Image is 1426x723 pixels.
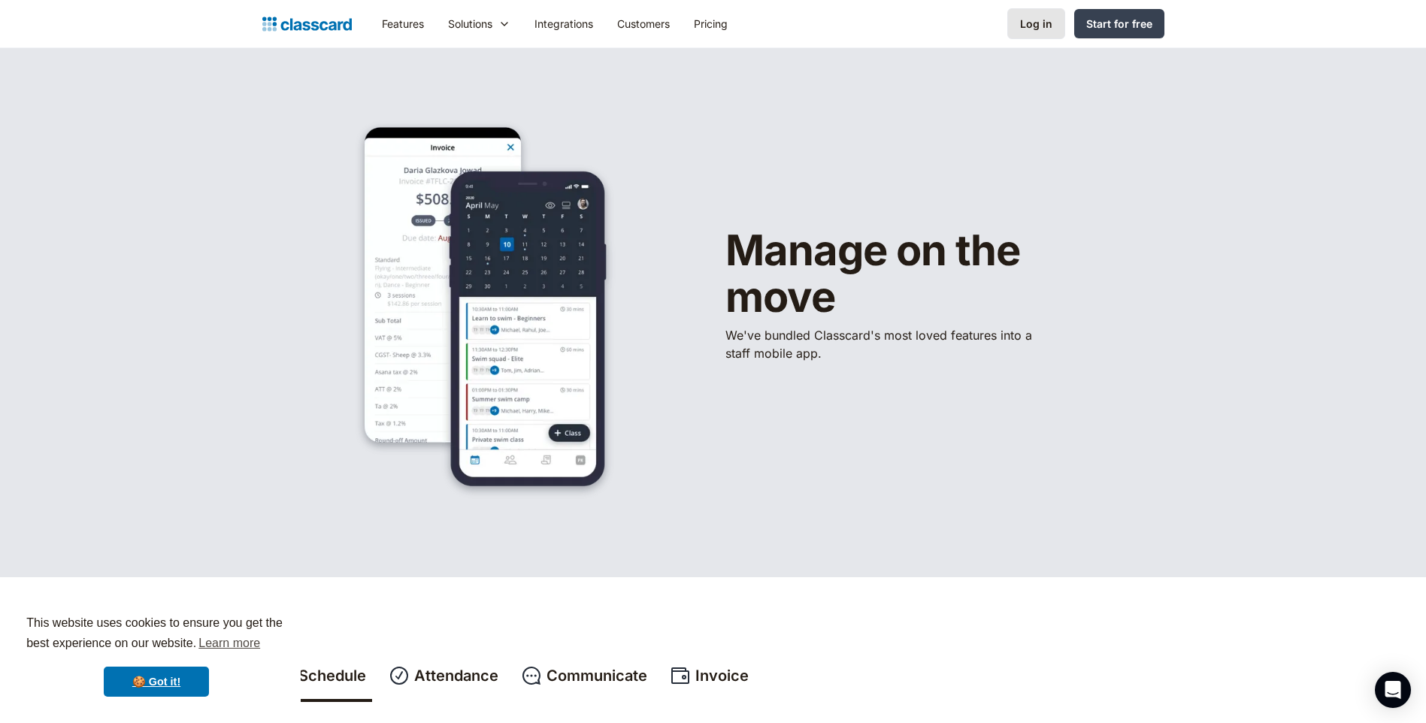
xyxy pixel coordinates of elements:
[1007,8,1065,39] a: Log in
[370,7,436,41] a: Features
[725,326,1041,362] p: We've bundled ​Classcard's most loved features into a staff mobile app.
[26,614,286,655] span: This website uses cookies to ensure you get the best experience on our website.
[1086,16,1152,32] div: Start for free
[1375,672,1411,708] div: Open Intercom Messenger
[448,16,492,32] div: Solutions
[725,228,1116,320] h1: Manage on the move
[695,664,749,687] div: Invoice
[1020,16,1052,32] div: Log in
[522,7,605,41] a: Integrations
[1074,9,1164,38] a: Start for free
[298,664,366,687] div: Schedule
[196,632,262,655] a: learn more about cookies
[12,600,301,711] div: cookieconsent
[436,7,522,41] div: Solutions
[605,7,682,41] a: Customers
[414,664,498,687] div: Attendance
[682,7,740,41] a: Pricing
[262,14,352,35] a: home
[104,667,209,697] a: dismiss cookie message
[546,664,647,687] div: Communicate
